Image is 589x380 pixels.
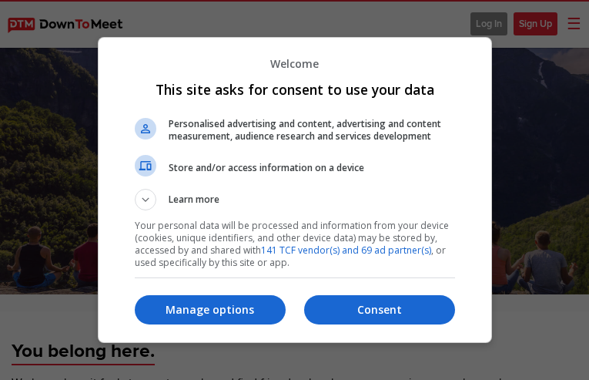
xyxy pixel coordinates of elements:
[304,302,455,318] p: Consent
[304,295,455,325] button: Consent
[169,162,455,174] span: Store and/or access information on a device
[261,244,431,257] a: 141 TCF vendor(s) and 69 ad partner(s)
[135,220,455,269] p: Your personal data will be processed and information from your device (cookies, unique identifier...
[135,56,455,71] p: Welcome
[135,189,455,210] button: Learn more
[98,37,492,342] div: This site asks for consent to use your data
[169,193,219,210] span: Learn more
[135,302,286,318] p: Manage options
[169,118,455,143] span: Personalised advertising and content, advertising and content measurement, audience research and ...
[135,80,455,99] h1: This site asks for consent to use your data
[135,295,286,325] button: Manage options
